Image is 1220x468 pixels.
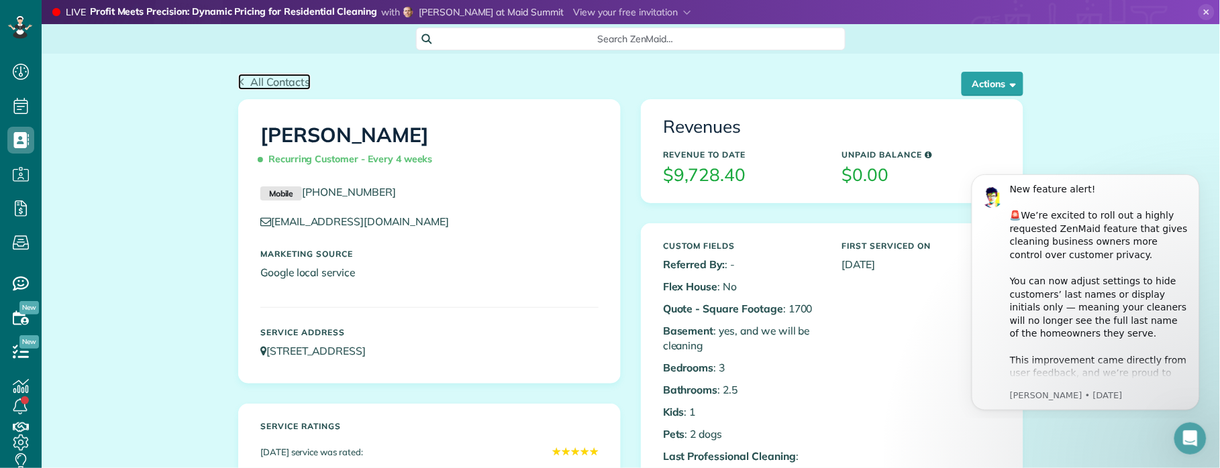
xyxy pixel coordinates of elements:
p: : - [663,257,822,272]
a: All Contacts [238,74,311,90]
b: Last Professional Cleaning [663,449,796,463]
iframe: Intercom notifications message [952,162,1220,418]
span: ★ [570,444,580,459]
p: : 2.5 [663,382,822,398]
h5: Marketing Source [260,249,599,258]
b: Kids [663,405,684,418]
h5: Service Address [260,328,599,337]
a: [EMAIL_ADDRESS][DOMAIN_NAME] [260,215,462,228]
h5: Unpaid Balance [842,150,1001,159]
b: Flex House [663,280,718,293]
h3: Revenues [663,117,1001,137]
span: ★ [561,444,570,459]
p: : 2 dogs [663,426,822,442]
b: Referred By: [663,257,725,271]
p: : 3 [663,360,822,375]
h5: Service ratings [260,422,599,430]
p: : No [663,279,822,294]
span: Recurring Customer - Every 4 weeks [260,148,438,171]
h3: $9,728.40 [663,166,822,185]
a: Mobile[PHONE_NUMBER] [260,185,396,198]
h5: Revenue to Date [663,150,822,159]
p: : yes, and we will be cleaning [663,323,822,354]
span: New [19,335,39,349]
small: Mobile [260,186,302,201]
a: [STREET_ADDRESS] [260,344,378,357]
h1: [PERSON_NAME] [260,124,599,171]
iframe: Intercom live chat [1174,422,1207,455]
b: Bathrooms [663,383,718,396]
b: Quote - Square Footage [663,302,783,315]
div: [DATE] service was rated: [260,444,599,459]
img: eric-emms-1dc0b960be489f0b5332433d4fb03c2273338208315b624d43a84e7e22b6eddb.png [403,7,413,17]
h3: $0.00 [842,166,1001,185]
span: with [381,6,400,18]
span: All Contacts [250,75,311,89]
div: New feature alert! 🚨We’re excited to roll out a highly requested ZenMaid feature that gives clean... [58,21,238,350]
p: : 1 [663,404,822,420]
p: Message from Alexandre, sent 1w ago [58,228,238,240]
span: ★ [589,444,599,459]
p: Google local service [260,265,599,280]
span: New [19,301,39,314]
span: ★ [552,444,561,459]
button: Actions [962,72,1023,96]
p: : 1700 [663,301,822,316]
span: ★ [580,444,589,459]
b: Basement [663,324,714,337]
h5: Custom Fields [663,241,822,250]
span: [PERSON_NAME] at Maid Summit [419,6,564,18]
h5: First Serviced On [842,241,1001,250]
p: [DATE] [842,257,1001,272]
b: Bedrooms [663,361,714,374]
b: Pets [663,427,685,441]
